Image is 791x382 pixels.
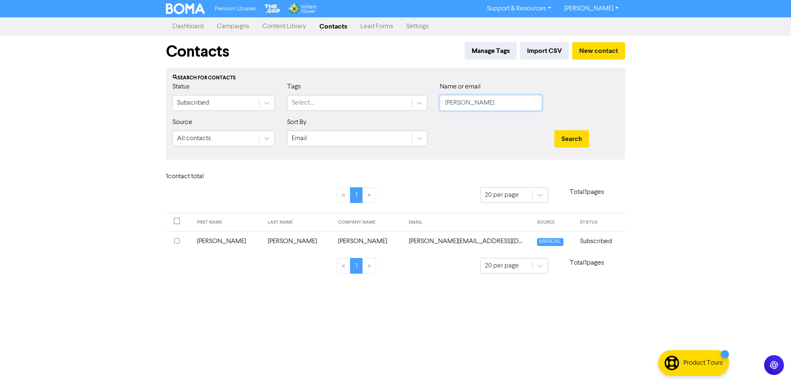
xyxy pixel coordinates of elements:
th: LAST NAME [263,213,333,232]
p: Total 1 pages [548,258,625,268]
td: ross@lvrg.nz [404,231,532,251]
button: Manage Tags [465,42,517,60]
a: Lead Forms [354,18,400,35]
th: STATUS [575,213,625,232]
th: COMPANY NAME [333,213,404,232]
td: Subscribed [575,231,625,251]
button: Search [554,130,589,148]
th: FIRST NAME [192,213,263,232]
label: Source [173,117,192,127]
a: Settings [400,18,435,35]
img: The Gap [264,3,282,14]
label: Status [173,82,189,92]
img: Wolters Kluwer [288,3,316,14]
h1: Contacts [166,42,229,61]
a: Support & Resources [480,2,558,15]
button: New contact [572,42,625,60]
a: Page 1 is your current page [350,258,363,274]
iframe: Chat Widget [687,293,791,382]
label: Sort By [287,117,307,127]
div: Email [292,134,307,143]
th: EMAIL [404,213,532,232]
a: Content Library [256,18,313,35]
div: 20 per page [485,190,519,200]
td: [PERSON_NAME] [192,231,263,251]
p: Total 1 pages [548,187,625,197]
a: [PERSON_NAME] [558,2,625,15]
a: Dashboard [166,18,210,35]
button: Import CSV [520,42,569,60]
label: Name or email [440,82,481,92]
h6: 1 contact total [166,173,232,181]
th: SOURCE [532,213,575,232]
label: Tags [287,82,301,92]
span: MANUAL [537,238,563,246]
img: BOMA Logo [166,3,205,14]
div: Search for contacts [173,74,618,82]
span: Premium Libraries: [215,6,257,12]
div: All contacts [177,134,211,143]
div: 20 per page [485,261,519,271]
a: Contacts [313,18,354,35]
td: [PERSON_NAME] [333,231,404,251]
div: Subscribed [177,98,209,108]
td: [PERSON_NAME] [263,231,333,251]
a: Page 1 is your current page [350,187,363,203]
a: Campaigns [210,18,256,35]
div: Select... [292,98,314,108]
